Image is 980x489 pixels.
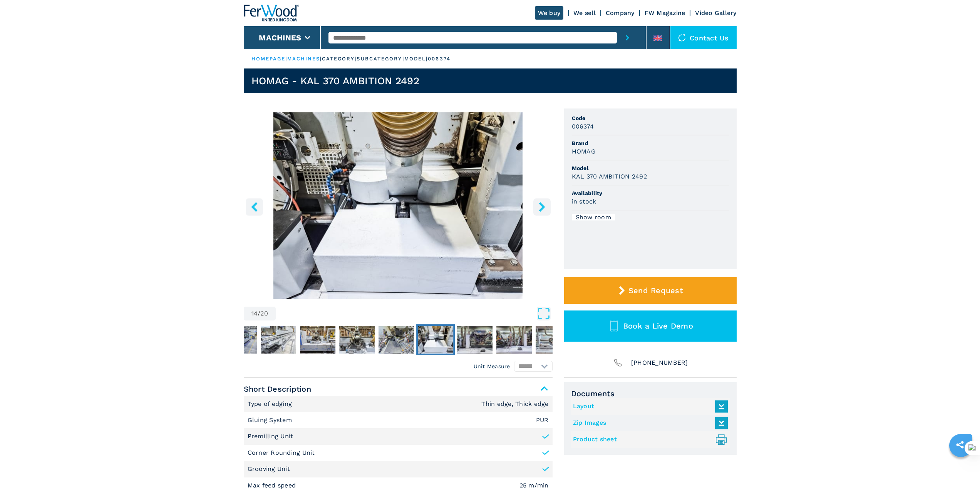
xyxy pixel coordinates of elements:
button: Go to Slide 11 [298,324,337,355]
iframe: Chat [947,454,974,483]
h3: KAL 370 AMBITION 2492 [572,172,647,181]
span: [PHONE_NUMBER] [631,357,688,368]
span: 20 [260,310,268,317]
span: | [285,56,287,62]
img: 99c03a97506194d96f2cd76ed55d56d3 [300,326,335,354]
button: Go to Slide 13 [377,324,415,355]
button: Go to Slide 9 [220,324,258,355]
h3: 006374 [572,122,594,131]
button: Open Fullscreen [278,307,551,320]
div: Contact us [670,26,737,49]
button: Go to Slide 17 [534,324,573,355]
span: Code [572,114,729,122]
img: 2886bfb7b77caa3a64f080f04845378d [536,326,571,354]
a: Product sheet [573,433,724,446]
img: cbb5ad16de8f6b202599e41e79871919 [496,326,532,354]
span: Availability [572,189,729,197]
em: Thin edge, Thick edge [481,401,548,407]
p: Gluing System [248,416,294,424]
p: subcategory | [357,55,404,62]
span: Book a Live Demo [623,321,693,330]
a: sharethis [950,435,970,454]
p: Corner Rounding Unit [248,449,315,457]
img: 3318a6e1e193bcb319a9ddd547425219 [457,326,493,354]
button: Go to Slide 12 [338,324,376,355]
img: Phone [613,357,623,368]
a: We sell [573,9,596,17]
a: FW Magazine [645,9,685,17]
p: category | [322,55,357,62]
span: | [320,56,322,62]
span: 14 [251,310,258,317]
h3: HOMAG [572,147,596,156]
a: We buy [535,6,564,20]
button: submit-button [617,26,638,49]
span: / [258,310,260,317]
a: Video Gallery [695,9,736,17]
a: HOMEPAGE [251,56,286,62]
button: Go to Slide 10 [259,324,298,355]
button: Go to Slide 16 [495,324,533,355]
img: 78d0c5e318864c436bfe6c5c0f69825b [261,326,296,354]
h3: in stock [572,197,596,206]
p: model | [404,55,428,62]
img: Ferwood [244,5,299,22]
button: right-button [533,198,551,215]
em: 25 m/min [519,482,549,489]
span: Brand [572,139,729,147]
em: Unit Measure [474,362,510,370]
div: Go to Slide 14 [244,112,553,299]
img: 62e4edd3a59e14aa4be06ece251abb58 [339,326,375,354]
a: Zip Images [573,417,724,429]
img: e9e44c587aa569691cb81b0e00740d79 [221,326,257,354]
a: machines [287,56,320,62]
p: Premilling Unit [248,432,293,441]
span: Short Description [244,382,553,396]
span: Send Request [628,286,683,295]
button: Machines [259,33,301,42]
img: Contact us [678,34,686,42]
h1: HOMAG - KAL 370 AMBITION 2492 [251,75,419,87]
div: Show room [572,214,615,220]
p: 006374 [428,55,451,62]
em: PUR [536,417,549,423]
button: Go to Slide 15 [456,324,494,355]
a: Company [606,9,635,17]
p: Type of edging [248,400,294,408]
a: Layout [573,400,724,413]
button: Book a Live Demo [564,310,737,342]
button: left-button [246,198,263,215]
p: Grooving Unit [248,465,290,473]
span: Documents [571,389,730,398]
img: Single Sided Edgebanders HOMAG KAL 370 AMBITION 2492 [244,112,553,299]
img: 58c808732f59e90cf3d66a0b7aaa62ba [379,326,414,354]
span: Model [572,164,729,172]
button: Go to Slide 14 [416,324,455,355]
img: f599d6755a4aabc178512968358b49a0 [418,326,453,354]
button: Send Request [564,277,737,304]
